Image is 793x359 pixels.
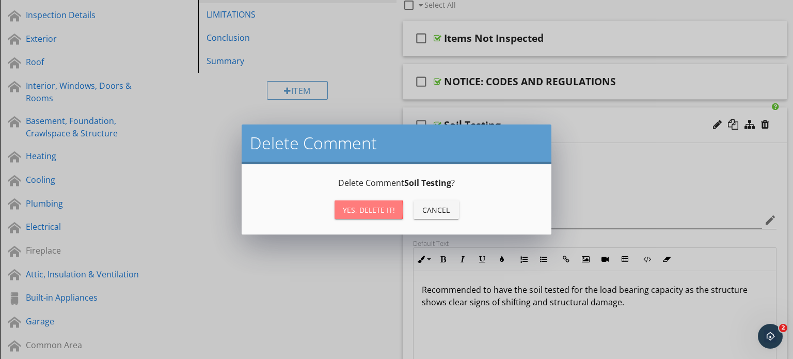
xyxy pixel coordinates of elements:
h2: Delete Comment [250,133,543,153]
div: Yes, Delete it! [343,205,395,215]
button: Cancel [414,200,459,219]
p: Delete Comment ? [254,177,539,189]
span: 2 [779,324,787,332]
button: Yes, Delete it! [335,200,403,219]
div: Cancel [422,205,451,215]
strong: Soil Testing [404,177,451,189]
iframe: Intercom live chat [758,324,783,349]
